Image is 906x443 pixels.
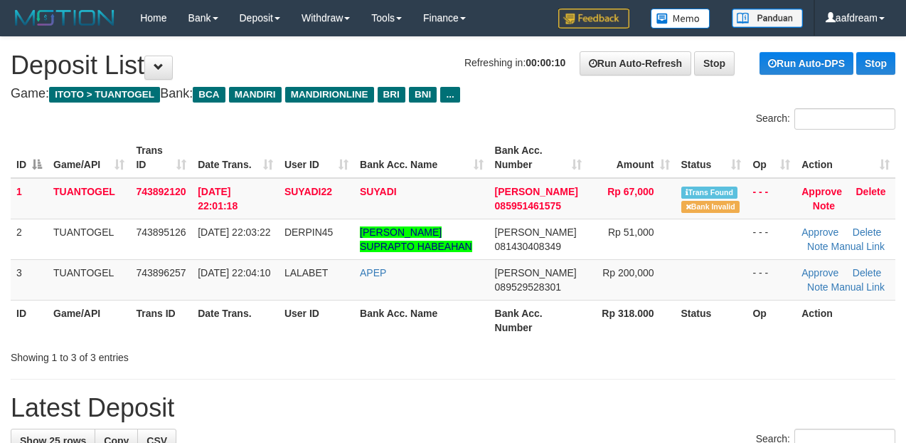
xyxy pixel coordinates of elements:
[676,137,747,178] th: Status: activate to sort column ascending
[354,137,489,178] th: Bank Acc. Name: activate to sort column ascending
[229,87,282,103] span: MANDIRI
[136,267,186,278] span: 743896257
[794,108,895,130] input: Search:
[796,137,895,178] th: Action: activate to sort column ascending
[198,226,270,238] span: [DATE] 22:03:22
[11,51,895,80] h1: Deposit List
[360,267,386,278] a: APEP
[130,137,192,178] th: Trans ID: activate to sort column ascending
[607,186,654,197] span: Rp 67,000
[587,137,675,178] th: Amount: activate to sort column ascending
[284,226,333,238] span: DERPIN45
[856,52,895,75] a: Stop
[853,267,881,278] a: Delete
[495,200,561,212] span: Copy 085951461575 to clipboard
[801,226,838,238] a: Approve
[198,267,270,278] span: [DATE] 22:04:10
[495,226,577,238] span: [PERSON_NAME]
[694,51,735,75] a: Stop
[279,300,354,340] th: User ID
[558,9,629,28] img: Feedback.jpg
[360,226,472,252] a: [PERSON_NAME] SUPRAPTO HABEAHAN
[853,226,881,238] a: Delete
[756,108,895,130] label: Search:
[747,300,796,340] th: Op
[813,200,835,212] a: Note
[651,9,710,28] img: Button%20Memo.svg
[130,300,192,340] th: Trans ID
[48,178,130,219] td: TUANTOGEL
[464,57,565,68] span: Refreshing in:
[831,241,885,252] a: Manual Link
[378,87,405,103] span: BRI
[48,219,130,259] td: TUANTOGEL
[747,219,796,259] td: - - -
[198,186,238,212] span: [DATE] 22:01:18
[11,259,48,300] td: 3
[807,281,828,293] a: Note
[676,300,747,340] th: Status
[831,281,885,293] a: Manual Link
[489,300,588,340] th: Bank Acc. Number
[360,186,397,197] a: SUYADI
[681,201,740,213] span: Bank is not match
[526,57,565,68] strong: 00:00:10
[284,267,328,278] span: LALABET
[11,7,119,28] img: MOTION_logo.png
[796,300,895,340] th: Action
[747,178,796,219] td: - - -
[856,186,886,197] a: Delete
[747,259,796,300] td: - - -
[11,219,48,259] td: 2
[11,345,367,365] div: Showing 1 to 3 of 3 entries
[136,226,186,238] span: 743895126
[49,87,160,103] span: ITOTO > TUANTOGEL
[354,300,489,340] th: Bank Acc. Name
[11,137,48,178] th: ID: activate to sort column descending
[279,137,354,178] th: User ID: activate to sort column ascending
[489,137,588,178] th: Bank Acc. Number: activate to sort column ascending
[608,226,654,238] span: Rp 51,000
[11,178,48,219] td: 1
[285,87,374,103] span: MANDIRIONLINE
[587,300,675,340] th: Rp 318.000
[801,267,838,278] a: Approve
[48,259,130,300] td: TUANTOGEL
[11,87,895,101] h4: Game: Bank:
[747,137,796,178] th: Op: activate to sort column ascending
[192,300,279,340] th: Date Trans.
[495,267,577,278] span: [PERSON_NAME]
[409,87,437,103] span: BNI
[136,186,186,197] span: 743892120
[284,186,332,197] span: SUYADI22
[681,187,738,199] span: Similar transaction found
[192,137,279,178] th: Date Trans.: activate to sort column ascending
[193,87,225,103] span: BCA
[495,186,578,197] span: [PERSON_NAME]
[495,241,561,252] span: Copy 081430408349 to clipboard
[48,300,130,340] th: Game/API
[11,300,48,340] th: ID
[807,241,828,252] a: Note
[801,186,842,197] a: Approve
[11,394,895,422] h1: Latest Deposit
[48,137,130,178] th: Game/API: activate to sort column ascending
[602,267,654,278] span: Rp 200,000
[495,281,561,293] span: Copy 089529528301 to clipboard
[732,9,803,28] img: panduan.png
[580,51,691,75] a: Run Auto-Refresh
[440,87,459,103] span: ...
[760,52,853,75] a: Run Auto-DPS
